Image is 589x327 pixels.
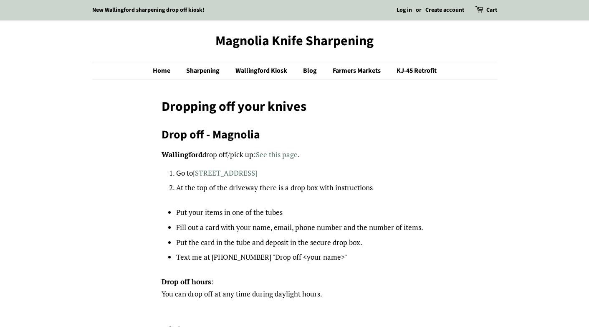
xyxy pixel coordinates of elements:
a: Magnolia Knife Sharpening [92,33,497,49]
li: Text me at [PHONE_NUMBER] "Drop off <your name>" [176,251,427,263]
a: New Wallingford sharpening drop off kiosk! [92,6,205,14]
a: Cart [486,5,497,15]
strong: Wallingford [162,150,202,159]
h2: Drop off - Magnolia [162,127,427,142]
li: Go to [176,167,427,179]
li: Fill out a card with your name, email, phone number and the number of items. [176,222,427,234]
a: Home [153,62,179,79]
li: or [416,5,422,15]
a: Farmers Markets [326,62,389,79]
li: Put the card in the tube and deposit in the secure drop box. [176,237,427,249]
strong: Drop off hours [162,277,211,286]
p: drop off/pick up: . [162,149,427,161]
a: See this page [256,150,298,159]
a: Wallingford Kiosk [229,62,296,79]
a: Sharpening [180,62,228,79]
a: [STREET_ADDRESS] [193,168,257,178]
li: At the top of the driveway there is a drop box with instructions [176,182,427,194]
li: Put your items in one of the tubes [176,207,427,219]
a: Log in [397,6,412,14]
a: Blog [297,62,325,79]
a: KJ-45 Retrofit [390,62,437,79]
p: : You can drop off at any time during daylight hours. [162,276,427,300]
h1: Dropping off your knives [162,99,427,115]
a: Create account [425,6,464,14]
